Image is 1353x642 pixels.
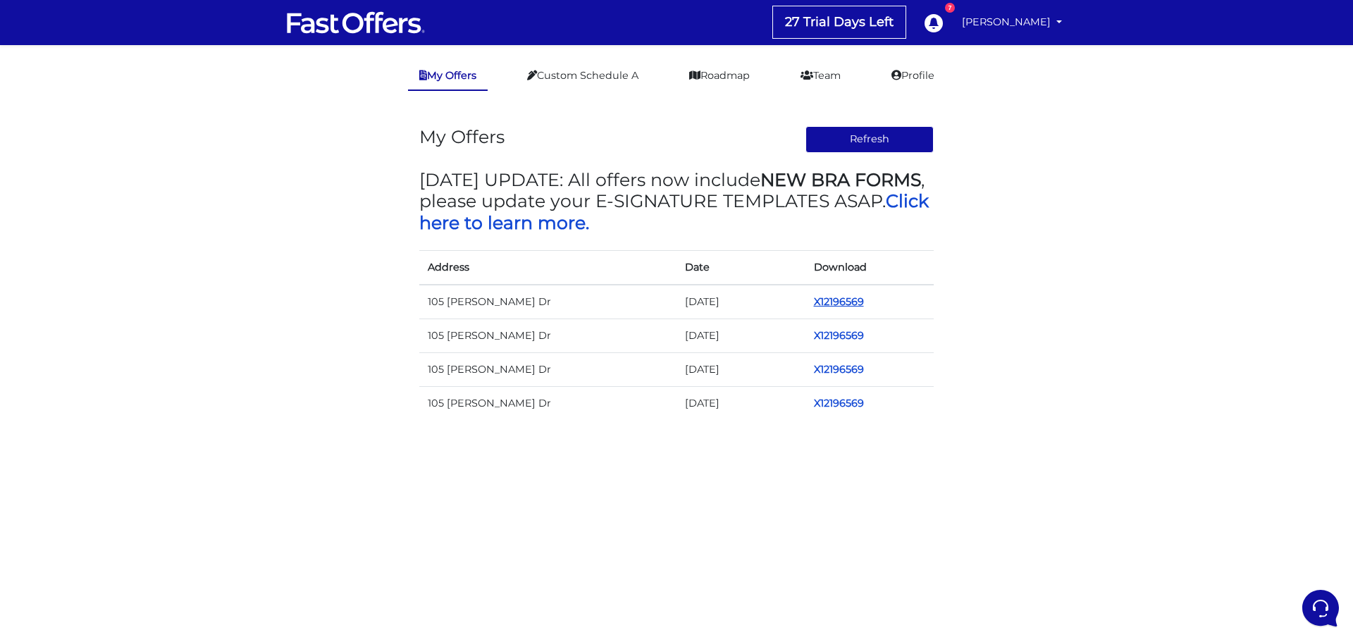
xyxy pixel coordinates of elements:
[805,250,934,285] th: Download
[773,6,906,38] a: 27 Trial Days Left
[419,319,676,352] td: 105 [PERSON_NAME] Dr
[676,285,805,319] td: [DATE]
[228,79,259,90] a: See all
[11,452,98,485] button: Home
[814,329,864,342] a: X12196569
[419,126,505,147] h3: My Offers
[11,11,237,56] h2: Hello [PERSON_NAME] 👋
[23,197,96,209] span: Find an Answer
[814,295,864,308] a: X12196569
[917,6,949,39] a: 7
[1299,587,1342,629] iframe: Customerly Messenger Launcher
[408,62,488,91] a: My Offers
[23,141,259,169] button: Start a Conversation
[45,101,73,130] img: dark
[678,62,761,89] a: Roadmap
[516,62,650,89] a: Custom Schedule A
[676,250,805,285] th: Date
[956,8,1068,36] a: [PERSON_NAME]
[880,62,946,89] a: Profile
[101,149,197,161] span: Start a Conversation
[676,386,805,420] td: [DATE]
[760,169,921,190] strong: NEW BRA FORMS
[218,472,237,485] p: Help
[676,319,805,352] td: [DATE]
[419,169,934,233] h3: [DATE] UPDATE: All offers now include , please update your E-SIGNATURE TEMPLATES ASAP.
[175,197,259,209] a: Open Help Center
[23,101,51,130] img: dark
[23,79,114,90] span: Your Conversations
[419,190,929,233] a: Click here to learn more.
[805,126,934,153] button: Refresh
[419,386,676,420] td: 105 [PERSON_NAME] Dr
[32,228,230,242] input: Search for an Article...
[419,285,676,319] td: 105 [PERSON_NAME] Dr
[121,472,161,485] p: Messages
[419,352,676,386] td: 105 [PERSON_NAME] Dr
[419,250,676,285] th: Address
[184,452,271,485] button: Help
[42,472,66,485] p: Home
[945,3,955,13] div: 7
[98,452,185,485] button: Messages
[814,363,864,376] a: X12196569
[814,397,864,409] a: X12196569
[789,62,852,89] a: Team
[676,352,805,386] td: [DATE]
